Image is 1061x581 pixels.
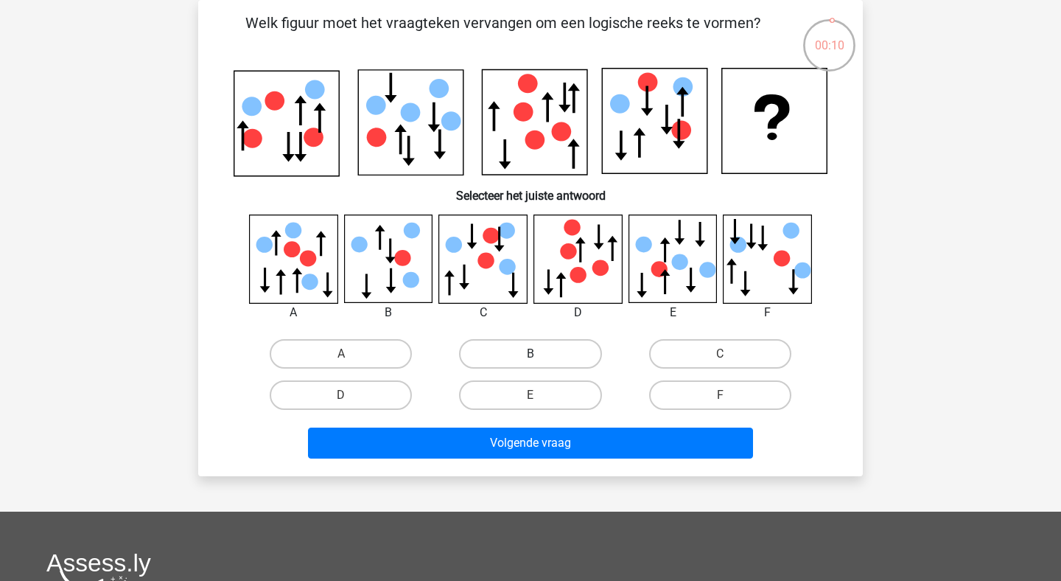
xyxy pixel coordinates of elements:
[222,12,784,56] p: Welk figuur moet het vraagteken vervangen om een logische reeks te vormen?
[712,304,823,321] div: F
[649,339,791,369] label: C
[333,304,444,321] div: B
[617,304,729,321] div: E
[270,339,412,369] label: A
[522,304,634,321] div: D
[427,304,539,321] div: C
[308,428,754,459] button: Volgende vraag
[649,380,791,410] label: F
[459,380,601,410] label: E
[238,304,349,321] div: A
[459,339,601,369] label: B
[802,18,857,55] div: 00:10
[222,177,839,203] h6: Selecteer het juiste antwoord
[270,380,412,410] label: D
